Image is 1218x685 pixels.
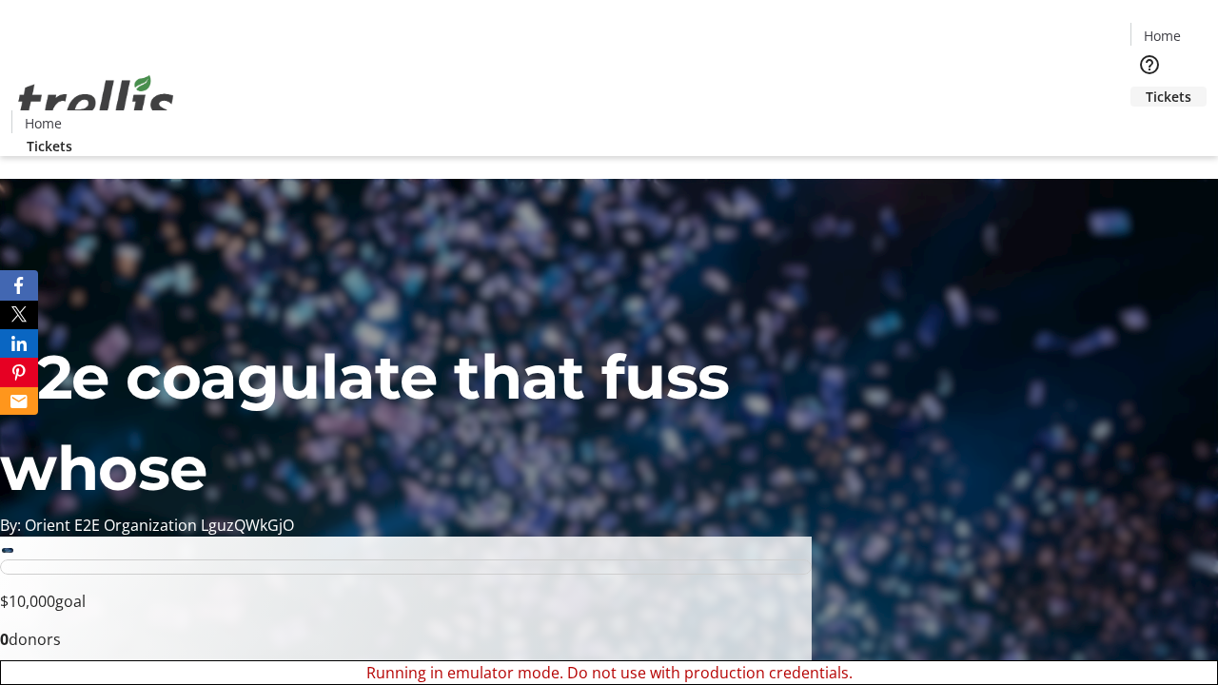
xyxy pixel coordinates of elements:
[1146,87,1191,107] span: Tickets
[25,113,62,133] span: Home
[1130,87,1207,107] a: Tickets
[1130,107,1169,145] button: Cart
[12,113,73,133] a: Home
[11,54,181,149] img: Orient E2E Organization LguzQWkGjO's Logo
[11,136,88,156] a: Tickets
[1144,26,1181,46] span: Home
[1131,26,1192,46] a: Home
[27,136,72,156] span: Tickets
[1130,46,1169,84] button: Help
